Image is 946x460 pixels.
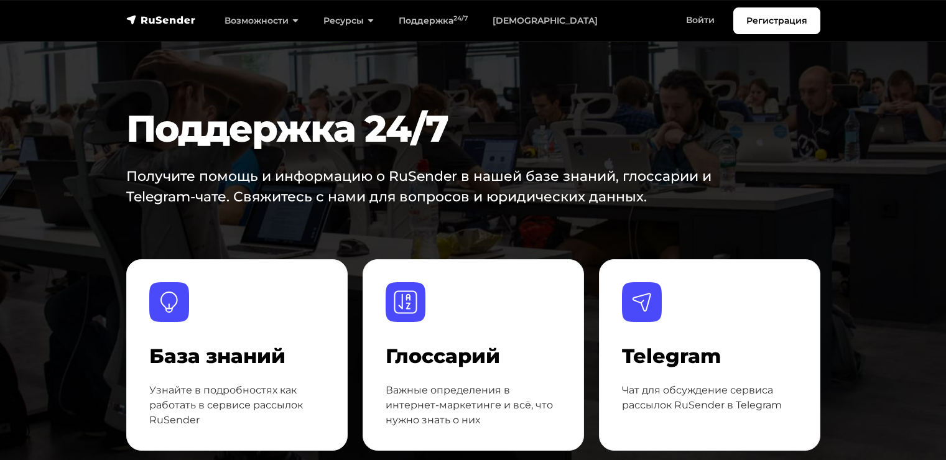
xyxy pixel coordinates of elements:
a: Telegram Telegram Чат для обсуждение сервиса рассылок RuSender в Telegram [599,259,820,451]
h1: Поддержка 24/7 [126,106,761,151]
p: Узнайте в подробностях как работать в сервисе рассылок RuSender [149,383,325,428]
h4: Telegram [622,344,797,368]
h4: Глоссарий [386,344,561,368]
p: Чат для обсуждение сервиса рассылок RuSender в Telegram [622,383,797,413]
a: База знаний База знаний Узнайте в подробностях как работать в сервисе рассылок RuSender [126,259,348,451]
a: [DEMOGRAPHIC_DATA] [480,8,610,34]
a: Войти [674,7,727,33]
img: База знаний [149,282,189,322]
a: Глоссарий Глоссарий Важные определения в интернет-маркетинге и всё, что нужно знать о них [363,259,584,451]
p: Получите помощь и информацию о RuSender в нашей базе знаний, глоссарии и Telegram-чате. Свяжитесь... [126,166,729,207]
h4: База знаний [149,344,325,368]
sup: 24/7 [453,14,468,22]
a: Ресурсы [311,8,386,34]
a: Поддержка24/7 [386,8,480,34]
p: Важные определения в интернет-маркетинге и всё, что нужно знать о них [386,383,561,428]
img: RuSender [126,14,196,26]
a: Возможности [212,8,311,34]
a: Регистрация [733,7,820,34]
img: Telegram [622,282,662,322]
img: Глоссарий [386,282,425,322]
